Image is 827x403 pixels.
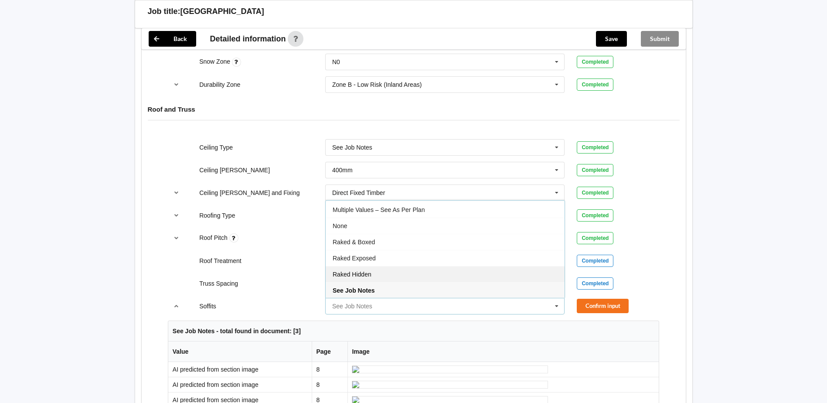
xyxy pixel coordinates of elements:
label: Ceiling [PERSON_NAME] [199,167,270,174]
div: N0 [332,59,340,65]
th: Page [312,342,347,362]
label: Durability Zone [199,81,240,88]
span: Raked Hidden [333,271,371,278]
label: Roof Pitch [199,234,229,241]
span: Multiple Values – See As Per Plan [333,206,425,213]
th: Image [347,342,659,362]
div: Completed [577,277,613,290]
button: reference-toggle [168,298,185,314]
h3: Job title: [148,7,180,17]
div: Completed [577,141,613,154]
button: Save [596,31,627,47]
label: Roofing Type [199,212,235,219]
div: 400mm [332,167,353,173]
span: Raked & Boxed [333,239,375,246]
img: ai_input-page8-Soffits-c0.jpeg [352,365,548,373]
div: Completed [577,255,613,267]
div: Completed [577,56,613,68]
label: Truss Spacing [199,280,238,287]
button: Back [149,31,196,47]
div: Zone B - Low Risk (Inland Areas) [332,82,422,88]
td: 8 [312,377,347,392]
div: Completed [577,164,613,176]
img: ai_input-page8-Soffits-c1.jpeg [352,381,548,389]
th: See Job Notes - total found in document: [3] [168,321,659,342]
td: AI predicted from section image [168,362,312,377]
div: Completed [577,209,613,222]
span: Detailed information [210,35,286,43]
h4: Roof and Truss [148,105,680,113]
button: reference-toggle [168,77,185,92]
h3: [GEOGRAPHIC_DATA] [180,7,264,17]
span: None [333,222,347,229]
td: 8 [312,362,347,377]
div: See Job Notes [332,144,372,150]
td: AI predicted from section image [168,377,312,392]
button: reference-toggle [168,185,185,201]
span: Raked Exposed [333,255,376,262]
div: Completed [577,79,613,91]
label: Ceiling Type [199,144,233,151]
span: See Job Notes [333,287,374,294]
button: reference-toggle [168,230,185,246]
div: Completed [577,232,613,244]
label: Snow Zone [199,58,232,65]
button: reference-toggle [168,208,185,223]
label: Soffits [199,303,216,310]
button: Confirm input [577,299,629,313]
label: Ceiling [PERSON_NAME] and Fixing [199,189,299,196]
div: Completed [577,187,613,199]
div: Direct Fixed Timber [332,190,385,196]
th: Value [168,342,312,362]
label: Roof Treatment [199,257,242,264]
